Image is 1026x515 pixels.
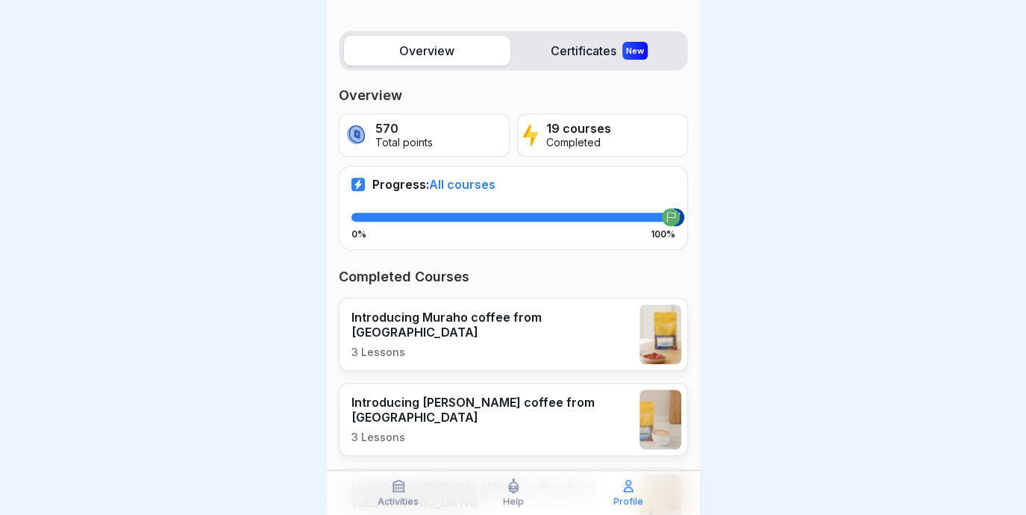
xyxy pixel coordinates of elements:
[516,36,683,66] label: Certificates
[503,496,524,507] p: Help
[339,298,688,371] a: Introducing Muraho coffee from [GEOGRAPHIC_DATA]3 Lessons
[351,431,632,444] p: 3 Lessons
[522,122,539,148] img: lightning.svg
[546,137,611,149] p: Completed
[651,229,675,240] p: 100%
[375,137,433,149] p: Total points
[639,390,681,449] img: pn401xfpi3k54cgmmkhakzjh.png
[344,36,510,66] label: Overview
[613,496,643,507] p: Profile
[375,122,433,136] p: 570
[639,305,681,364] img: jz8h0sxk123h63ax8hmksljd.png
[429,177,495,192] span: All courses
[372,177,495,192] p: Progress:
[344,122,369,148] img: coin.svg
[546,122,611,136] p: 19 courses
[339,383,688,456] a: Introducing [PERSON_NAME] coffee from [GEOGRAPHIC_DATA]3 Lessons
[378,496,419,507] p: Activities
[622,42,648,60] div: New
[351,395,632,425] p: Introducing [PERSON_NAME] coffee from [GEOGRAPHIC_DATA]
[339,87,688,104] p: Overview
[339,268,688,286] p: Completed Courses
[351,229,366,240] p: 0%
[351,310,632,340] p: Introducing Muraho coffee from [GEOGRAPHIC_DATA]
[351,346,632,359] p: 3 Lessons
